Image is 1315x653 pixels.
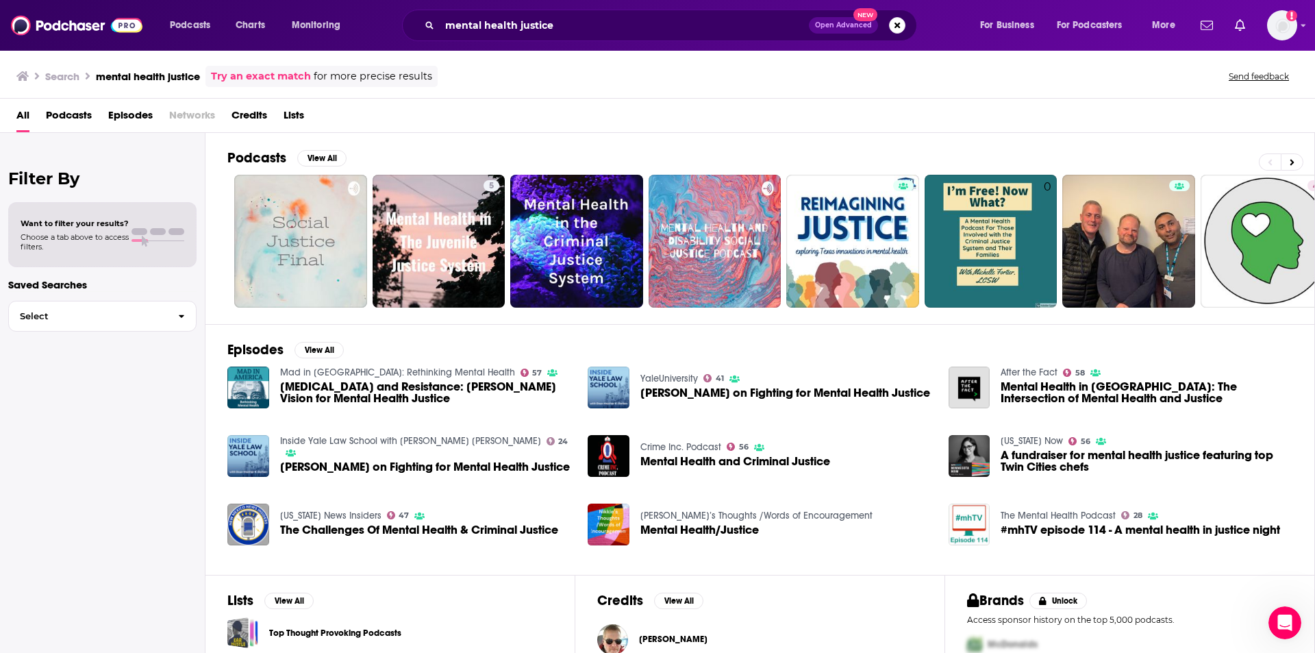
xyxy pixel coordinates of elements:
[415,10,930,41] div: Search podcasts, credits, & more...
[1057,16,1123,35] span: For Podcasters
[925,175,1057,308] a: 0
[558,439,568,445] span: 24
[1121,511,1142,519] a: 28
[440,14,809,36] input: Search podcasts, credits, & more...
[373,175,505,308] a: 5
[809,17,878,34] button: Open AdvancedNew
[227,149,286,167] h2: Podcasts
[227,341,284,358] h2: Episodes
[521,369,542,377] a: 57
[280,510,381,521] a: New Mexico News Insiders
[1001,510,1116,521] a: The Mental Health Podcast
[640,373,698,384] a: YaleUniversity
[639,634,707,645] span: [PERSON_NAME]
[297,150,347,167] button: View All
[1029,593,1088,609] button: Unlock
[280,381,572,404] a: Peer Support and Resistance: Becky Brasfield’s Vision for Mental Health Justice
[96,70,200,83] h3: mental health justice
[1225,71,1293,82] button: Send feedback
[45,70,79,83] h3: Search
[280,461,570,473] a: Marisol Orihuela on Fighting for Mental Health Justice
[1081,439,1090,445] span: 56
[815,22,872,29] span: Open Advanced
[8,169,197,188] h2: Filter By
[236,16,265,35] span: Charts
[640,387,930,399] span: [PERSON_NAME] on Fighting for Mental Health Justice
[227,149,347,167] a: PodcastsView All
[1134,513,1142,519] span: 28
[8,301,197,332] button: Select
[1048,14,1142,36] button: open menu
[1001,435,1063,447] a: Minnesota Now
[532,370,542,376] span: 57
[314,69,432,84] span: for more precise results
[588,367,629,408] img: Marisol Orihuela on Fighting for Mental Health Justice
[227,592,314,609] a: ListsView All
[588,435,629,477] img: Mental Health and Criminal Justice
[1267,10,1297,40] img: User Profile
[1001,381,1292,404] span: Mental Health in [GEOGRAPHIC_DATA]: The Intersection of Mental Health and Justice
[280,381,572,404] span: [MEDICAL_DATA] and Resistance: [PERSON_NAME] Vision for Mental Health Justice
[295,342,344,358] button: View All
[640,387,930,399] a: Marisol Orihuela on Fighting for Mental Health Justice
[227,435,269,477] a: Marisol Orihuela on Fighting for Mental Health Justice
[280,524,558,536] a: The Challenges Of Mental Health & Criminal Justice
[8,278,197,291] p: Saved Searches
[280,461,570,473] span: [PERSON_NAME] on Fighting for Mental Health Justice
[980,16,1034,35] span: For Business
[853,8,878,21] span: New
[11,12,142,38] img: Podchaser - Follow, Share and Rate Podcasts
[1044,180,1051,302] div: 0
[1075,370,1085,376] span: 58
[16,104,29,132] a: All
[284,104,304,132] a: Lists
[739,444,749,450] span: 56
[227,504,269,545] img: The Challenges Of Mental Health & Criminal Justice
[227,14,273,36] a: Charts
[1229,14,1251,37] a: Show notifications dropdown
[1001,524,1280,536] a: #mhTV episode 114 - A mental health in justice night
[280,435,541,447] a: Inside Yale Law School with Dean Heather K. Gerken
[21,232,129,251] span: Choose a tab above to access filters.
[640,524,759,536] a: Mental Health/Justice
[640,456,830,467] a: Mental Health and Criminal Justice
[970,14,1051,36] button: open menu
[1267,10,1297,40] button: Show profile menu
[387,511,410,519] a: 47
[1001,449,1292,473] a: A fundraiser for mental health justice featuring top Twin Cities chefs
[949,504,990,545] img: #mhTV episode 114 - A mental health in justice night
[227,592,253,609] h2: Lists
[292,16,340,35] span: Monitoring
[654,593,703,609] button: View All
[949,435,990,477] a: A fundraiser for mental health justice featuring top Twin Cities chefs
[108,104,153,132] a: Episodes
[489,180,494,193] span: 5
[227,341,344,358] a: EpisodesView All
[280,367,515,378] a: Mad in America: Rethinking Mental Health
[949,367,990,408] img: Mental Health in America: The Intersection of Mental Health and Justice
[1267,10,1297,40] span: Logged in as pmaccoll
[640,441,721,453] a: Crime Inc. Podcast
[597,592,703,609] a: CreditsView All
[399,513,409,519] span: 47
[160,14,228,36] button: open menu
[547,437,568,445] a: 24
[727,443,749,451] a: 56
[227,367,269,408] a: Peer Support and Resistance: Becky Brasfield’s Vision for Mental Health Justice
[1142,14,1192,36] button: open menu
[46,104,92,132] a: Podcasts
[169,104,215,132] span: Networks
[639,634,707,645] a: Stephen Koonz
[703,374,724,382] a: 41
[264,593,314,609] button: View All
